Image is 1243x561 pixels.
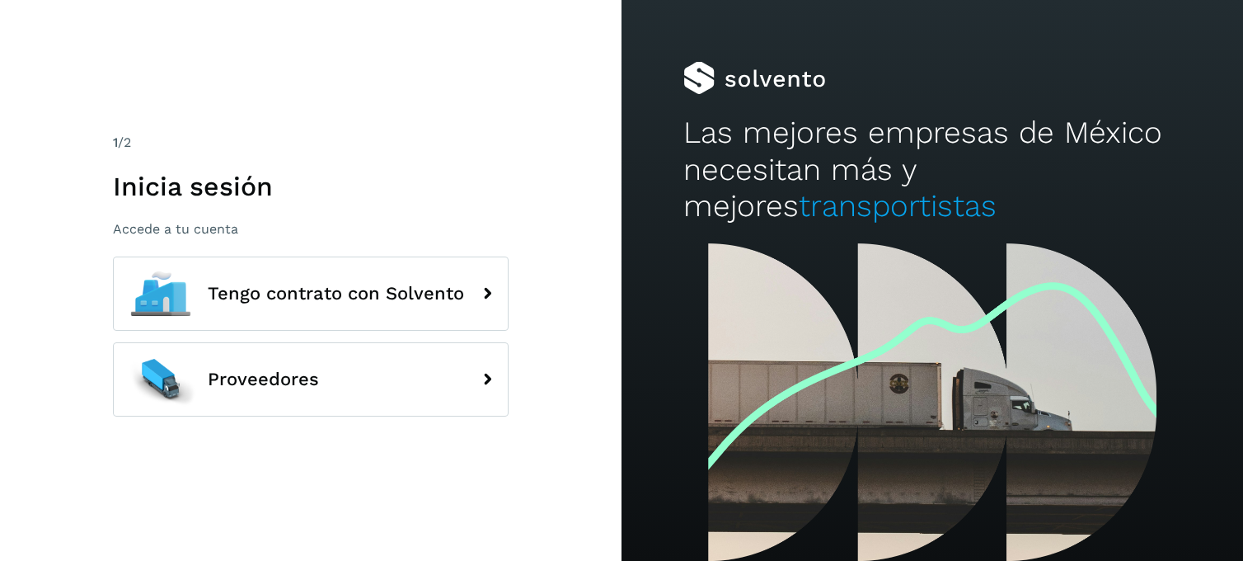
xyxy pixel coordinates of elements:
[208,284,464,304] span: Tengo contrato con Solvento
[113,257,509,331] button: Tengo contrato con Solvento
[113,221,509,237] p: Accede a tu cuenta
[683,115,1180,224] h2: Las mejores empresas de México necesitan más y mejores
[799,188,997,224] span: transportistas
[208,370,319,389] span: Proveedores
[113,133,509,153] div: /2
[113,134,118,150] span: 1
[113,342,509,417] button: Proveedores
[113,171,509,202] h1: Inicia sesión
